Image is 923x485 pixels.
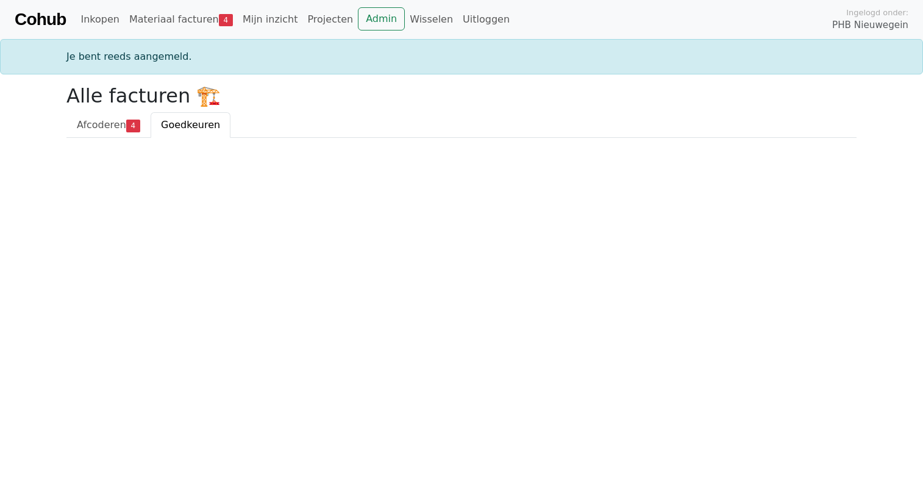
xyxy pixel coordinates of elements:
a: Uitloggen [458,7,515,32]
span: 4 [126,120,140,132]
span: 4 [219,14,233,26]
h2: Alle facturen 🏗️ [66,84,857,107]
a: Afcoderen4 [66,112,151,138]
a: Wisselen [405,7,458,32]
a: Inkopen [76,7,124,32]
a: Projecten [302,7,358,32]
a: Mijn inzicht [238,7,303,32]
span: Goedkeuren [161,119,220,131]
span: Afcoderen [77,119,126,131]
a: Goedkeuren [151,112,230,138]
div: Je bent reeds aangemeld. [59,49,864,64]
a: Admin [358,7,405,31]
span: PHB Nieuwegein [832,18,908,32]
a: Cohub [15,5,66,34]
span: Ingelogd onder: [846,7,908,18]
a: Materiaal facturen4 [124,7,238,32]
